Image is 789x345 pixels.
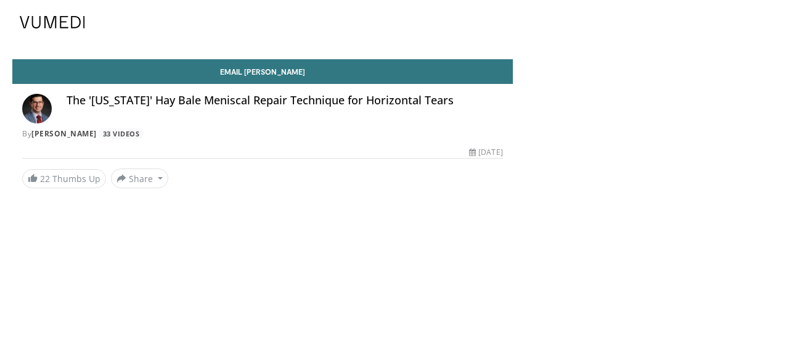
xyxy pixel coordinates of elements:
[20,16,85,28] img: VuMedi Logo
[67,94,503,107] h4: The '[US_STATE]' Hay Bale Meniscal Repair Technique for Horizontal Tears
[22,94,52,123] img: Avatar
[99,128,144,139] a: 33 Videos
[40,173,50,185] span: 22
[22,128,503,139] div: By
[31,128,97,139] a: [PERSON_NAME]
[12,59,513,84] a: Email [PERSON_NAME]
[22,169,106,188] a: 22 Thumbs Up
[469,147,502,158] div: [DATE]
[111,168,168,188] button: Share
